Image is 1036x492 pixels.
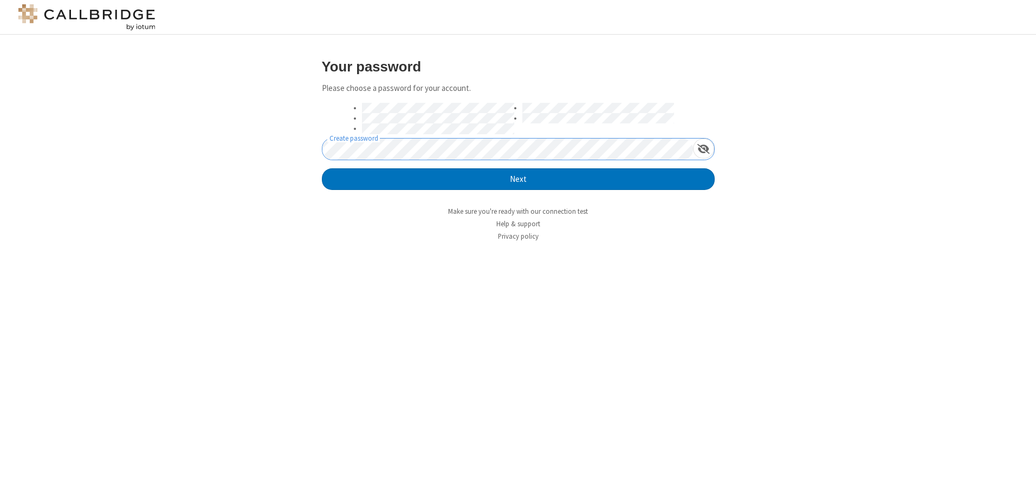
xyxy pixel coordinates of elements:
div: Show password [693,139,714,159]
h3: Your password [322,59,715,74]
input: Create password [322,139,693,160]
button: Next [322,168,715,190]
a: Make sure you're ready with our connection test [448,207,588,216]
p: Please choose a password for your account. [322,82,715,95]
a: Privacy policy [498,232,539,241]
a: Help & support [496,219,540,228]
img: logo@2x.png [16,4,157,30]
